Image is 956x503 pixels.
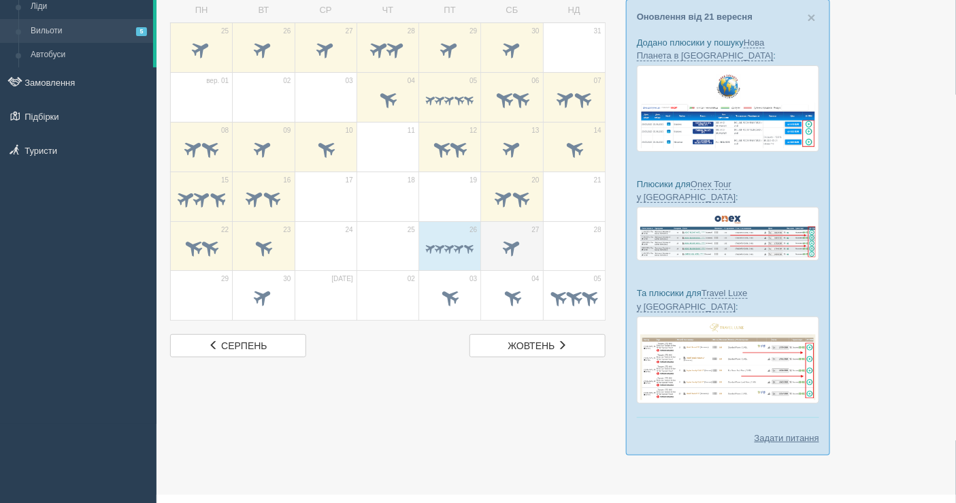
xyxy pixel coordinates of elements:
[594,126,601,135] span: 14
[283,274,291,284] span: 30
[808,10,816,25] button: Close
[346,76,353,86] span: 03
[594,176,601,185] span: 21
[532,27,540,36] span: 30
[532,126,540,135] span: 13
[469,176,477,185] span: 19
[637,287,819,312] p: Та плюсики для :
[221,176,229,185] span: 15
[594,76,601,86] span: 07
[469,274,477,284] span: 03
[508,340,555,351] span: жовтень
[532,274,540,284] span: 04
[532,76,540,86] span: 06
[469,225,477,235] span: 26
[637,178,819,204] p: Плюсики для :
[283,76,291,86] span: 02
[408,126,415,135] span: 11
[594,225,601,235] span: 28
[346,176,353,185] span: 17
[637,12,753,22] a: Оновлення від 21 вересня
[532,225,540,235] span: 27
[594,27,601,36] span: 31
[469,334,606,357] a: жовтень
[469,27,477,36] span: 29
[637,65,819,151] img: new-planet-%D0%BF%D1%96%D0%B4%D0%B1%D1%96%D1%80%D0%BA%D0%B0-%D1%81%D1%80%D0%BC-%D0%B4%D0%BB%D1%8F...
[637,36,819,62] p: Додано плюсики у пошуку :
[221,27,229,36] span: 25
[637,317,819,404] img: travel-luxe-%D0%BF%D0%BE%D0%B4%D0%B1%D0%BE%D1%80%D0%BA%D0%B0-%D1%81%D1%80%D0%BC-%D0%B4%D0%BB%D1%8...
[637,207,819,261] img: onex-tour-proposal-crm-for-travel-agency.png
[637,288,748,312] a: Travel Luxe у [GEOGRAPHIC_DATA]
[331,274,352,284] span: [DATE]
[408,76,415,86] span: 04
[469,76,477,86] span: 05
[532,176,540,185] span: 20
[469,126,477,135] span: 12
[594,274,601,284] span: 05
[408,27,415,36] span: 28
[408,176,415,185] span: 18
[346,126,353,135] span: 10
[221,225,229,235] span: 22
[808,10,816,25] span: ×
[283,176,291,185] span: 16
[755,432,819,444] a: Задати питання
[24,19,153,44] a: Вильоти5
[170,334,306,357] a: серпень
[283,27,291,36] span: 26
[221,340,267,351] span: серпень
[408,274,415,284] span: 02
[408,225,415,235] span: 25
[24,43,153,67] a: Автобуси
[221,126,229,135] span: 08
[221,274,229,284] span: 29
[346,27,353,36] span: 27
[206,76,229,86] span: вер. 01
[283,126,291,135] span: 09
[283,225,291,235] span: 23
[346,225,353,235] span: 24
[136,27,147,36] span: 5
